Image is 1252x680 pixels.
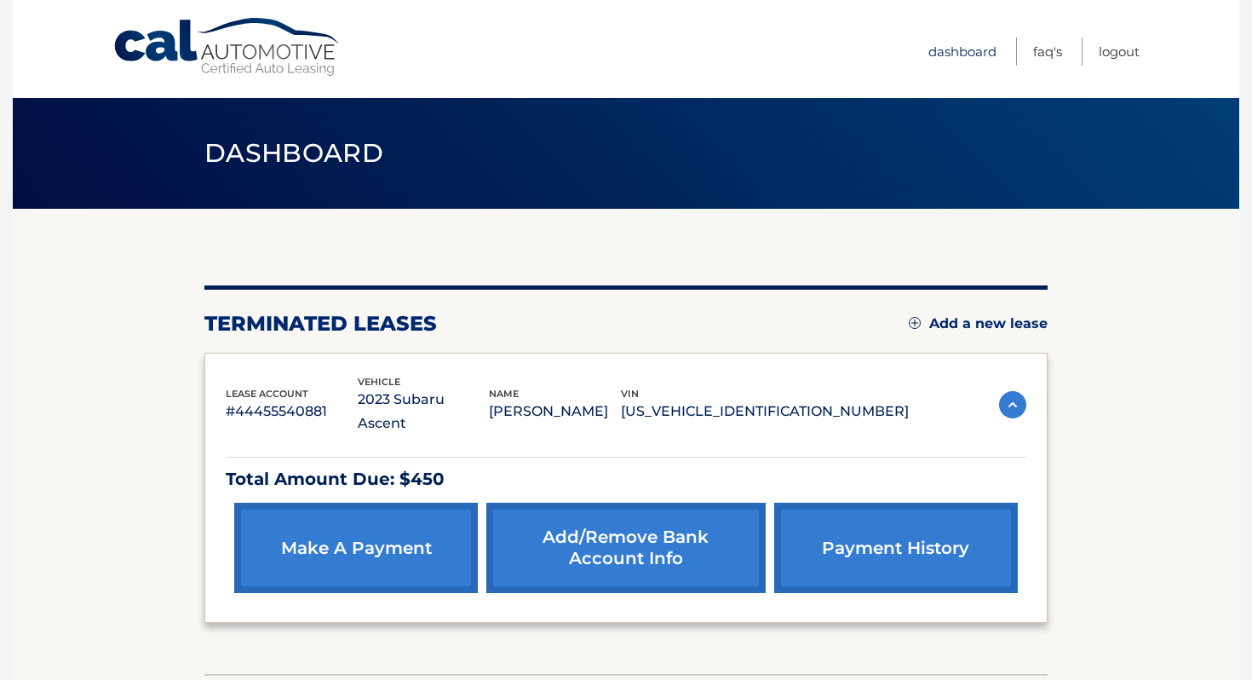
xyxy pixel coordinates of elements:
[358,388,490,435] p: 2023 Subaru Ascent
[226,400,358,424] p: #44455540881
[1099,37,1140,66] a: Logout
[489,400,621,424] p: [PERSON_NAME]
[226,388,308,400] span: lease account
[204,311,437,337] h2: terminated leases
[204,137,383,169] span: Dashboard
[909,317,921,329] img: add.svg
[909,315,1048,332] a: Add a new lease
[358,376,400,388] span: vehicle
[489,388,519,400] span: name
[621,388,639,400] span: vin
[234,503,478,593] a: make a payment
[112,17,342,78] a: Cal Automotive
[1033,37,1062,66] a: FAQ's
[486,503,765,593] a: Add/Remove bank account info
[928,37,996,66] a: Dashboard
[774,503,1018,593] a: payment history
[226,464,1026,494] p: Total Amount Due: $450
[621,400,909,424] p: [US_VEHICLE_IDENTIFICATION_NUMBER]
[999,391,1026,418] img: accordion-active.svg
